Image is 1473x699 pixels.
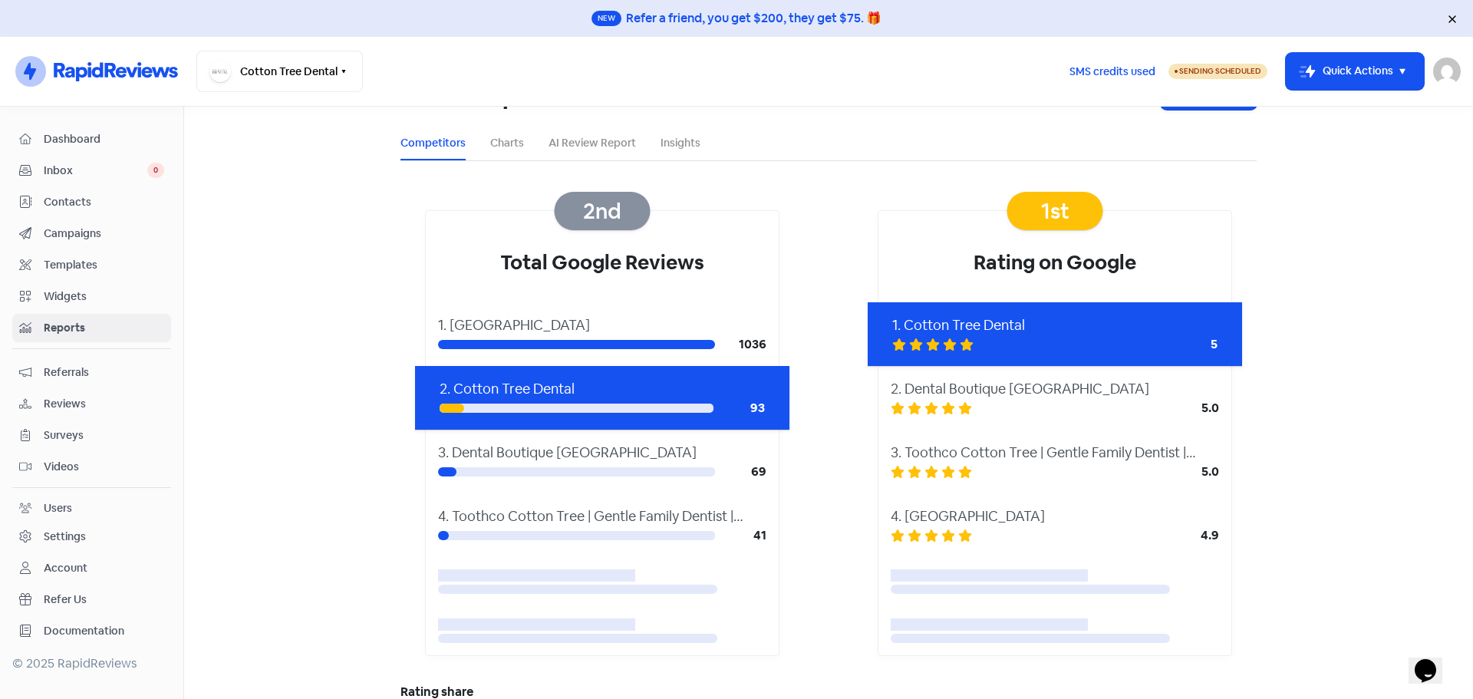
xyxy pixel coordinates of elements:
[1158,399,1219,417] div: 5.0
[44,592,164,608] span: Refer Us
[490,135,524,151] a: Charts
[555,192,651,230] div: 2nd
[12,358,171,387] a: Referrals
[1056,62,1168,78] a: SMS credits used
[1156,335,1218,354] div: 5
[12,453,171,481] a: Videos
[44,163,147,179] span: Inbox
[891,378,1219,399] div: 2. Dental Boutique [GEOGRAPHIC_DATA]
[438,442,766,463] div: 3. Dental Boutique [GEOGRAPHIC_DATA]
[12,282,171,311] a: Widgets
[44,226,164,242] span: Campaigns
[12,219,171,248] a: Campaigns
[12,125,171,153] a: Dashboard
[715,526,766,545] div: 41
[44,396,164,412] span: Reviews
[12,554,171,582] a: Account
[592,11,621,26] span: New
[891,506,1219,526] div: 4. [GEOGRAPHIC_DATA]
[715,335,766,354] div: 1036
[12,523,171,551] a: Settings
[44,560,87,576] div: Account
[892,315,1218,335] div: 1. Cotton Tree Dental
[196,51,363,92] button: Cotton Tree Dental
[626,9,881,28] div: Refer a friend, you get $200, they get $75. 🎁
[1409,638,1458,684] iframe: chat widget
[661,135,700,151] a: Insights
[440,378,765,399] div: 2. Cotton Tree Dental
[438,315,766,335] div: 1. [GEOGRAPHIC_DATA]
[878,211,1231,302] div: Rating on Google
[12,390,171,418] a: Reviews
[549,135,636,151] a: AI Review Report
[12,314,171,342] a: Reports
[44,459,164,475] span: Videos
[44,529,86,545] div: Settings
[12,585,171,614] a: Refer Us
[1168,62,1267,81] a: Sending Scheduled
[400,135,466,151] a: Competitors
[715,463,766,481] div: 69
[44,500,72,516] div: Users
[1069,64,1155,80] span: SMS credits used
[1007,192,1103,230] div: 1st
[44,623,164,639] span: Documentation
[44,289,164,305] span: Widgets
[147,163,164,178] span: 0
[1433,58,1461,85] img: User
[12,188,171,216] a: Contacts
[891,442,1219,463] div: 3. Toothco Cotton Tree | Gentle Family Dentist | Dentist Maroochydore
[426,211,779,302] div: Total Google Reviews
[44,364,164,381] span: Referrals
[1179,66,1261,76] span: Sending Scheduled
[44,427,164,443] span: Surveys
[44,320,164,336] span: Reports
[12,617,171,645] a: Documentation
[1286,53,1424,90] button: Quick Actions
[1158,463,1219,481] div: 5.0
[12,421,171,450] a: Surveys
[44,194,164,210] span: Contacts
[713,399,765,417] div: 93
[12,494,171,523] a: Users
[12,157,171,185] a: Inbox 0
[12,251,171,279] a: Templates
[1158,526,1219,545] div: 4.9
[12,654,171,673] div: © 2025 RapidReviews
[438,506,766,526] div: 4. Toothco Cotton Tree | Gentle Family Dentist | Dentist Maroochydore
[44,131,164,147] span: Dashboard
[44,257,164,273] span: Templates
